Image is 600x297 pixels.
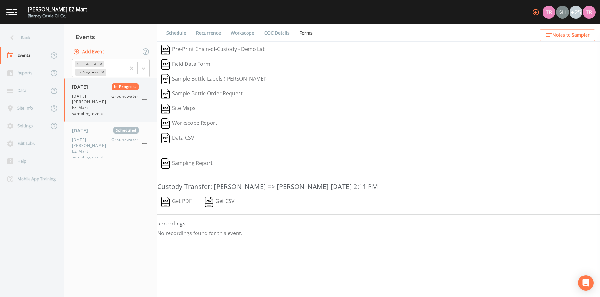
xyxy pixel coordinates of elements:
[570,6,582,19] div: +25
[201,194,239,209] button: Get CSV
[583,6,596,19] img: 939099765a07141c2f55256aeaad4ea5
[157,116,222,131] button: Workscope Report
[543,6,555,19] img: 939099765a07141c2f55256aeaad4ea5
[111,137,139,160] span: Groundwater
[64,29,157,45] div: Events
[161,104,170,114] img: svg%3e
[75,69,99,76] div: In Progress
[64,78,157,122] a: [DATE]In Progress[DATE] [PERSON_NAME] EZ Mart sampling eventGroundwater
[157,42,270,57] button: Pre-Print Chain-of-Custody - Demo Lab
[161,158,170,169] img: svg%3e
[161,197,170,207] img: svg%3e
[552,31,590,39] span: Notes to Sampler
[112,83,139,90] span: In Progress
[205,197,213,207] img: svg%3e
[157,72,271,87] button: Sample Bottle Labels ([PERSON_NAME])
[556,6,569,19] img: 726fd29fcef06c5d4d94ec3380ebb1a1
[165,24,187,42] a: Schedule
[157,182,600,192] h3: Custody Transfer: [PERSON_NAME] => [PERSON_NAME] [DATE] 2:11 PM
[161,118,170,129] img: svg%3e
[161,133,170,143] img: svg%3e
[157,131,198,146] button: Data CSV
[540,29,595,41] button: Notes to Sampler
[99,69,106,76] div: Remove In Progress
[195,24,222,42] a: Recurrence
[157,57,214,72] button: Field Data Form
[157,194,196,209] button: Get PDF
[6,9,17,15] img: logo
[97,61,104,67] div: Remove Scheduled
[72,83,93,90] span: [DATE]
[161,74,170,84] img: svg%3e
[111,93,139,116] span: Groundwater
[157,87,247,101] button: Sample Bottle Order Request
[157,101,200,116] button: Site Maps
[113,127,139,134] span: Scheduled
[157,156,217,171] button: Sampling Report
[556,6,569,19] div: shaynee@enviro-britesolutions.com
[299,24,314,42] a: Forms
[230,24,255,42] a: Workscope
[72,93,111,116] span: [DATE] [PERSON_NAME] EZ Mart sampling event
[75,61,97,67] div: Scheduled
[157,230,600,236] p: No recordings found for this event.
[161,45,170,55] img: svg%3e
[161,89,170,99] img: svg%3e
[578,275,594,291] div: Open Intercom Messenger
[72,127,93,134] span: [DATE]
[28,13,87,19] div: Blarney Castle Oil Co.
[542,6,556,19] div: Travis Kirin
[72,46,107,58] button: Add Event
[64,122,157,165] a: [DATE]Scheduled[DATE] [PERSON_NAME] EZ Mart sampling eventGroundwater
[161,59,170,70] img: svg%3e
[28,5,87,13] div: [PERSON_NAME] EZ Mart
[263,24,291,42] a: COC Details
[157,220,600,227] h4: Recordings
[72,137,111,160] span: [DATE] [PERSON_NAME] EZ Mart sampling event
